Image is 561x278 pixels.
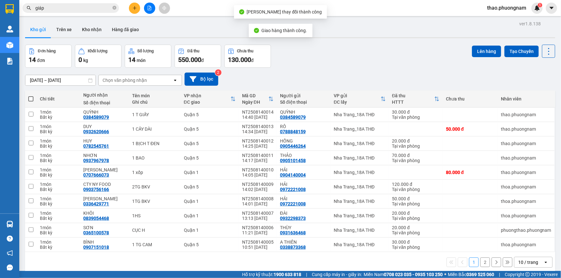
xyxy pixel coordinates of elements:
[392,187,439,192] div: Tại văn phòng
[501,184,551,189] div: thoa.phuongnam
[83,239,126,245] div: BÌNH
[280,124,327,129] div: RÔ
[392,211,439,216] div: 20.000 đ
[7,250,13,256] span: notification
[88,49,107,53] div: Khối lượng
[132,126,177,132] div: 1 CÂY DÀI
[242,167,274,172] div: NT2508140010
[334,93,380,98] div: VP gửi
[242,225,274,230] div: NT2508140006
[334,155,385,161] div: Nha Trang_18A THĐ
[280,196,327,201] div: HẢI
[518,259,538,265] div: 10 / trang
[83,225,126,230] div: SƠN
[159,3,170,14] button: aim
[392,245,439,250] div: Tại văn phòng
[334,112,385,117] div: Nha Trang_18A THĐ
[184,155,236,161] div: Quận 5
[184,199,236,204] div: Quận 1
[392,225,439,230] div: 20.000 đ
[392,201,439,206] div: Tại văn phòng
[254,28,259,33] span: check-circle
[501,96,551,101] div: Nhân viên
[83,211,126,216] div: KHÔI
[499,271,500,278] span: |
[280,187,306,192] div: 0972221008
[6,42,13,48] img: warehouse-icon
[237,49,254,53] div: Chưa thu
[364,271,443,278] span: Miền Nam
[480,257,490,267] button: 2
[472,46,501,57] button: Lên hàng
[184,100,231,105] div: ĐC giao
[83,138,126,143] div: HUY
[40,187,77,192] div: Bất kỳ
[330,91,389,108] th: Toggle SortBy
[334,141,385,146] div: Nha Trang_18A THĐ
[242,138,274,143] div: NT2508140012
[242,230,274,235] div: 11:21 [DATE]
[173,78,178,83] svg: open
[392,153,439,158] div: 70.000 đ
[312,271,362,278] span: Cung cấp máy in - giấy in:
[242,143,274,149] div: 14:25 [DATE]
[446,96,494,101] div: Chưa thu
[469,257,479,267] button: 1
[242,172,274,178] div: 14:05 [DATE]
[83,109,126,115] div: QUỲNH
[83,196,126,201] div: HUY NGUYỄN
[184,213,236,218] div: Quận 1
[392,239,439,245] div: 30.000 đ
[242,115,274,120] div: 14:40 [DATE]
[5,4,14,14] img: logo-vxr
[40,138,77,143] div: 1 món
[280,230,306,235] div: 0931636468
[181,91,239,108] th: Toggle SortBy
[538,3,542,7] sup: 1
[251,58,254,63] span: đ
[384,272,443,277] strong: 0708 023 035 - 0935 103 250
[392,100,434,105] div: HTTT
[6,58,13,65] img: solution-icon
[83,153,126,158] div: NHƠN
[242,196,274,201] div: NT2508140008
[392,93,434,98] div: Đã thu
[6,26,13,32] img: warehouse-icon
[83,230,109,235] div: 0365100578
[162,6,167,10] span: aim
[334,170,385,175] div: Nha Trang_18A THĐ
[501,213,551,218] div: thoa.phuongnam
[280,100,327,105] div: Số điện thoại
[107,22,144,37] button: Hàng đã giao
[40,115,77,120] div: Bất kỳ
[83,245,109,250] div: 0907151018
[280,138,327,143] div: HỒNG
[501,228,551,233] div: phuongthao.phuongnam
[132,228,177,233] div: CỤC H
[280,211,327,216] div: ĐÀI
[543,260,548,265] svg: open
[392,158,439,163] div: Tại văn phòng
[242,100,268,105] div: Ngày ĐH
[239,9,244,14] span: check-circle
[83,182,126,187] div: CTY NY FOOD
[242,153,274,158] div: NT2508140011
[132,199,177,204] div: 1TG BKV
[242,239,274,245] div: NT2508140005
[83,216,109,221] div: 0839054468
[25,75,95,85] input: Select a date range.
[138,49,154,53] div: Số lượng
[38,49,56,53] div: Đơn hàng
[184,112,236,117] div: Quận 5
[392,230,439,235] div: Tại văn phòng
[280,143,306,149] div: 0905446264
[78,56,82,64] span: 0
[501,141,551,146] div: thao.phuongnam
[25,45,72,68] button: Đơn hàng14đơn
[7,265,13,271] span: message
[40,182,77,187] div: 1 món
[184,126,236,132] div: Quận 5
[40,211,77,216] div: 1 món
[501,112,551,117] div: thao.phuongnam
[446,170,494,175] div: 80.000 đ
